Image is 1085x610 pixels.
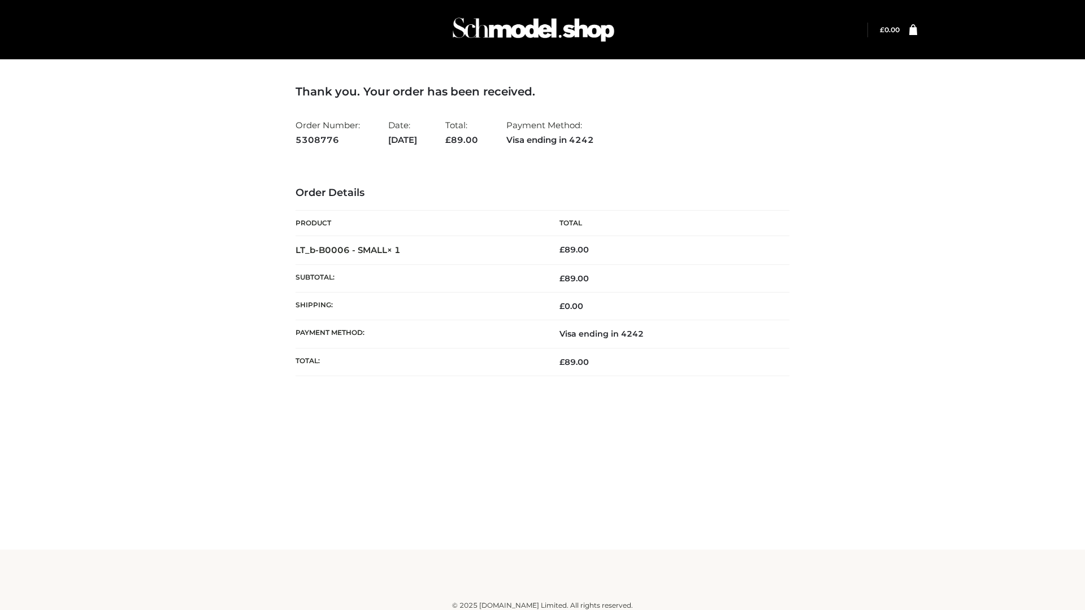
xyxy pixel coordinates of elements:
[559,357,589,367] span: 89.00
[445,115,478,150] li: Total:
[506,115,594,150] li: Payment Method:
[880,25,900,34] a: £0.00
[559,301,565,311] span: £
[296,115,360,150] li: Order Number:
[296,264,542,292] th: Subtotal:
[296,320,542,348] th: Payment method:
[542,320,789,348] td: Visa ending in 4242
[296,133,360,147] strong: 5308776
[880,25,884,34] span: £
[445,134,478,145] span: 89.00
[559,357,565,367] span: £
[559,245,565,255] span: £
[388,133,417,147] strong: [DATE]
[542,211,789,236] th: Total
[449,7,618,52] img: Schmodel Admin 964
[296,187,789,199] h3: Order Details
[445,134,451,145] span: £
[388,115,417,150] li: Date:
[559,301,583,311] bdi: 0.00
[506,133,594,147] strong: Visa ending in 4242
[296,85,789,98] h3: Thank you. Your order has been received.
[559,273,565,284] span: £
[559,245,589,255] bdi: 89.00
[387,245,401,255] strong: × 1
[559,273,589,284] span: 89.00
[296,348,542,376] th: Total:
[296,211,542,236] th: Product
[880,25,900,34] bdi: 0.00
[296,293,542,320] th: Shipping:
[296,245,401,255] strong: LT_b-B0006 - SMALL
